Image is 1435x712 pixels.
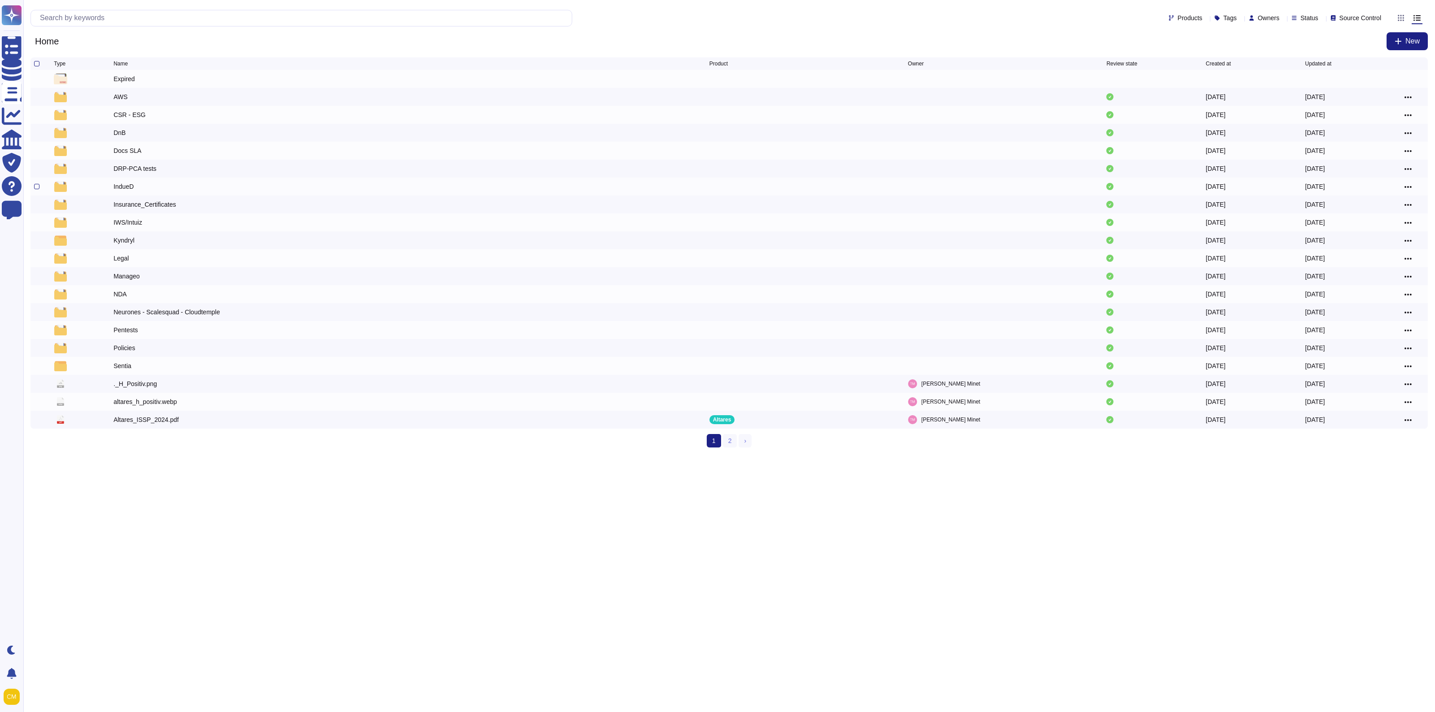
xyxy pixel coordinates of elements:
div: [DATE] [1206,164,1226,173]
img: folder [54,181,67,192]
div: [DATE] [1206,110,1226,119]
img: folder [54,343,67,353]
div: [DATE] [1305,146,1325,155]
div: [DATE] [1305,415,1325,424]
div: [DATE] [1305,128,1325,137]
div: [DATE] [1305,110,1325,119]
div: [DATE] [1305,236,1325,245]
span: Source Control [1339,15,1381,21]
span: [PERSON_NAME] Minet [922,379,980,388]
div: Kyndryl [113,236,135,245]
div: [DATE] [1305,379,1325,388]
span: [PERSON_NAME] Minet [922,397,980,406]
div: Policies [113,343,135,352]
div: [DATE] [1206,218,1226,227]
div: Altares_ISSP_2024.pdf [113,415,179,424]
div: [DATE] [1305,200,1325,209]
div: [DATE] [1305,272,1325,281]
img: user [4,689,20,705]
div: [DATE] [1305,308,1325,317]
div: Docs SLA [113,146,141,155]
div: Pentests [113,326,138,334]
div: [DATE] [1305,397,1325,406]
div: [DATE] [1206,397,1226,406]
div: [DATE] [1305,326,1325,334]
span: Product [709,61,728,66]
div: IndueD [113,182,134,191]
span: Name [113,61,128,66]
div: altares_h_positiv.webp [113,397,177,406]
img: folder [54,307,67,317]
div: ._H_Positiv.png [113,379,157,388]
p: Altares [713,417,731,422]
span: Home [30,35,63,48]
div: [DATE] [1206,326,1226,334]
div: [DATE] [1206,182,1226,191]
img: user [908,415,917,424]
img: folder [54,253,67,264]
img: folder [54,91,67,102]
span: 1 [707,434,721,447]
div: [DATE] [1206,128,1226,137]
span: Owners [1258,15,1279,21]
div: Expired [113,74,135,83]
div: DRP-PCA tests [113,164,157,173]
div: [DATE] [1206,415,1226,424]
img: user [908,397,917,406]
img: folder [54,74,67,84]
div: [DATE] [1305,92,1325,101]
span: Status [1300,15,1318,21]
div: [DATE] [1206,92,1226,101]
input: Search by keywords [35,10,572,26]
div: Sentia [113,361,131,370]
img: folder [54,199,67,210]
img: folder [54,127,67,138]
div: [DATE] [1305,164,1325,173]
div: DnB [113,128,126,137]
span: › [744,437,746,444]
img: folder [54,360,67,371]
span: Products [1178,15,1202,21]
img: folder [54,271,67,282]
button: user [2,687,26,707]
a: 2 [723,434,737,447]
div: [DATE] [1305,290,1325,299]
div: [DATE] [1305,254,1325,263]
span: Created at [1206,61,1231,66]
div: [DATE] [1206,146,1226,155]
span: Updated at [1305,61,1331,66]
div: AWS [113,92,127,101]
div: Legal [113,254,129,263]
div: [DATE] [1206,343,1226,352]
div: Manageo [113,272,139,281]
div: [DATE] [1206,254,1226,263]
div: [DATE] [1206,308,1226,317]
span: [PERSON_NAME] Minet [922,415,980,424]
div: [DATE] [1305,182,1325,191]
div: CSR - ESG [113,110,146,119]
div: [DATE] [1305,361,1325,370]
div: [DATE] [1305,218,1325,227]
span: New [1405,38,1420,45]
div: NDA [113,290,127,299]
div: Insurance_Certificates [113,200,176,209]
div: [DATE] [1206,200,1226,209]
div: [DATE] [1206,236,1226,245]
div: Neurones - Scalesquad - Cloudtemple [113,308,220,317]
div: [DATE] [1206,379,1226,388]
img: folder [54,163,67,174]
button: New [1387,32,1428,50]
span: Owner [908,61,924,66]
img: folder [54,325,67,335]
span: Review state [1106,61,1137,66]
img: folder [54,235,67,246]
span: Type [54,61,65,66]
img: user [908,379,917,388]
img: folder [54,109,67,120]
div: [DATE] [1206,272,1226,281]
img: folder [54,217,67,228]
div: IWS/Intuiz [113,218,142,227]
img: folder [54,145,67,156]
span: Tags [1223,15,1237,21]
img: folder [54,289,67,300]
